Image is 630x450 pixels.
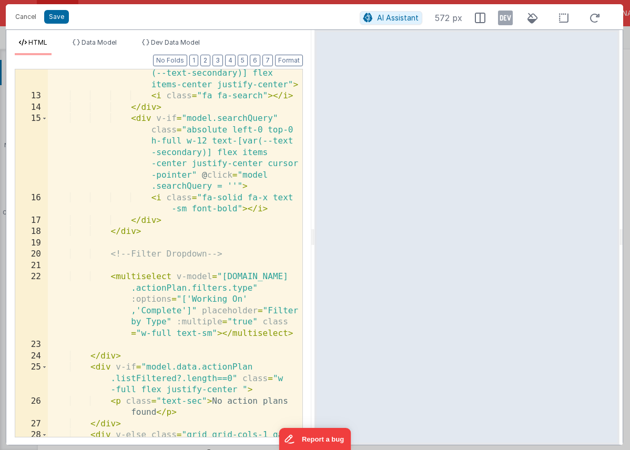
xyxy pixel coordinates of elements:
[15,260,48,272] div: 21
[15,339,48,351] div: 23
[238,55,248,66] button: 5
[200,55,210,66] button: 2
[82,38,117,46] span: Data Model
[225,55,236,66] button: 4
[360,11,422,25] button: AI Assistant
[15,102,48,114] div: 14
[28,38,47,46] span: HTML
[15,362,48,396] div: 25
[250,55,260,66] button: 6
[10,9,42,24] button: Cancel
[275,55,303,66] button: Format
[153,55,187,66] button: No Folds
[15,226,48,238] div: 18
[15,238,48,249] div: 19
[15,90,48,102] div: 13
[44,10,69,24] button: Save
[279,428,351,450] iframe: Marker.io feedback button
[15,396,48,418] div: 26
[15,351,48,362] div: 24
[15,113,48,192] div: 15
[435,12,462,24] span: 572 px
[15,418,48,430] div: 27
[15,271,48,339] div: 22
[262,55,273,66] button: 7
[15,192,48,215] div: 16
[212,55,223,66] button: 3
[151,38,200,46] span: Dev Data Model
[377,13,419,22] span: AI Assistant
[15,249,48,260] div: 20
[15,215,48,227] div: 17
[189,55,198,66] button: 1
